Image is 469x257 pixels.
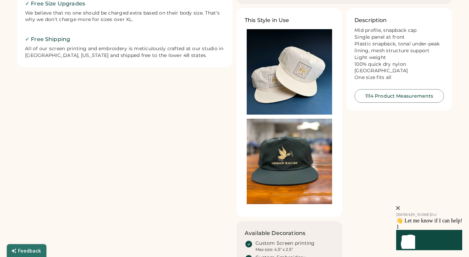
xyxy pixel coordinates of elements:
[355,170,467,256] iframe: Front Chat
[247,119,332,204] img: Olive Green AS Colour 1114 Surf Hat printed with an image of a mallard holding a baguette in its ...
[354,89,444,103] button: 1114 Product Measurements
[245,229,305,237] h3: Available Decorations
[25,45,224,59] div: All of our screen printing and embroidery is meticulously crafted at our studio in [GEOGRAPHIC_DA...
[25,35,224,43] h2: ✓ Free Shipping
[247,29,332,115] img: Ecru color hat with logo printed on a blue background
[245,16,289,24] h3: This Style in Use
[256,240,315,247] div: Custom Screen printing
[25,10,224,23] div: We believe that no one should be charged extra based on their body size. That's why we don't char...
[354,16,387,24] h3: Description
[354,27,444,81] div: Mid profile, snapback cap Single panel at front Plastic snapback, tonal under-peak lining, mesh s...
[256,247,293,252] div: Max size: 4.5" x 2.5"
